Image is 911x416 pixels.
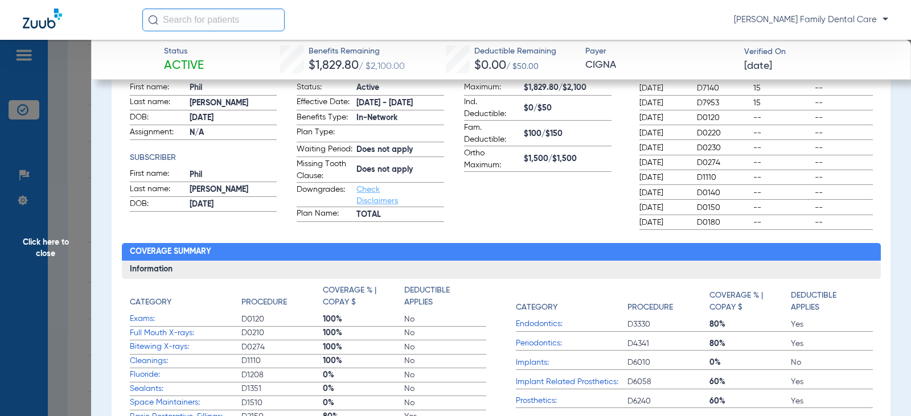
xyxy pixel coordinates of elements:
span: D0120 [697,112,749,123]
span: [DATE] [190,199,277,211]
span: 0% [323,397,404,409]
span: DOB: [130,112,186,125]
span: [DATE] [639,202,687,213]
span: $1,829.80/$2,100 [524,82,612,94]
a: Check Disclaimers [356,186,398,205]
span: D0274 [697,157,749,168]
h2: Coverage Summary [122,243,881,261]
h3: Information [122,261,881,279]
span: -- [815,112,872,123]
app-breakdown-title: Category [130,285,241,312]
h4: Category [516,302,557,314]
span: [DATE] [639,157,687,168]
span: Waiting Period: [297,143,352,157]
span: Implant Related Prosthetics: [516,376,627,388]
span: 15 [753,97,811,109]
span: Implants: [516,357,627,369]
span: D4341 [627,338,709,349]
span: D1208 [241,369,323,381]
span: D1110 [241,355,323,366]
span: $1,829.80 [309,60,359,72]
span: Verified On [744,46,893,58]
span: 0% [323,383,404,394]
span: Yes [791,396,872,407]
span: [DATE] [639,112,687,123]
span: Last name: [130,96,186,110]
span: [DATE] - [DATE] [356,97,444,109]
span: D0180 [697,217,749,228]
h4: Category [130,296,171,308]
app-breakdown-title: Coverage % | Copay $ [709,285,791,318]
span: No [404,383,486,394]
h4: Deductible Applies [404,285,480,308]
span: Benefits Remaining [309,46,405,57]
app-breakdown-title: Subscriber [130,152,277,164]
span: DOB: [130,198,186,212]
span: [DATE] [639,127,687,139]
span: D0140 [697,187,749,199]
span: [DATE] [639,187,687,199]
h4: Deductible Applies [791,290,867,314]
span: Sealants: [130,383,241,395]
span: 100% [323,327,404,339]
span: [DATE] [639,83,687,94]
span: D1510 [241,397,323,409]
span: Missing Tooth Clause: [297,158,352,182]
span: First name: [130,81,186,95]
input: Search for patients [142,9,285,31]
span: Deductible Remaining [474,46,556,57]
span: Fam. Deductible: [464,122,520,146]
span: Effective Date: [297,96,352,110]
span: -- [753,142,811,154]
span: $100/$150 [524,128,612,140]
span: Fluoride: [130,369,241,381]
span: -- [815,97,872,109]
span: D1351 [241,383,323,394]
span: Ind. Deductible: [464,96,520,120]
span: -- [815,83,872,94]
span: -- [753,112,811,123]
span: D0150 [697,202,749,213]
span: Assignment: [130,126,186,140]
app-breakdown-title: Deductible Applies [791,285,872,318]
span: 0% [323,369,404,381]
span: Does not apply [356,144,444,156]
span: -- [815,202,872,213]
span: -- [815,142,872,154]
span: [DATE] [639,172,687,183]
span: 60% [709,396,791,407]
span: D0230 [697,142,749,154]
span: First name: [130,168,186,182]
span: Periodontics: [516,337,627,349]
span: Full Mouth X-rays: [130,327,241,339]
span: Maximum: [464,81,520,95]
span: D0220 [697,127,749,139]
span: / $50.00 [506,63,539,71]
span: N/A [190,127,277,139]
span: No [404,341,486,353]
span: [DATE] [639,217,687,228]
app-breakdown-title: Coverage % | Copay $ [323,285,404,312]
span: D6010 [627,357,709,368]
span: -- [815,172,872,183]
span: -- [815,127,872,139]
h4: Coverage % | Copay $ [323,285,399,308]
span: Plan Type: [297,126,352,142]
span: -- [815,217,872,228]
span: D6058 [627,376,709,388]
span: CIGNA [585,58,734,72]
span: No [404,314,486,325]
span: 100% [323,341,404,353]
span: Bitewing X-rays: [130,341,241,353]
span: [DATE] [639,142,687,154]
span: 100% [323,314,404,325]
span: TOTAL [356,209,444,221]
app-breakdown-title: Procedure [241,285,323,312]
span: D6240 [627,396,709,407]
span: [PERSON_NAME] Family Dental Care [734,14,888,26]
span: D7140 [697,83,749,94]
span: -- [753,202,811,213]
span: D0120 [241,314,323,325]
span: [DATE] [639,97,687,109]
span: Plan Name: [297,208,352,221]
